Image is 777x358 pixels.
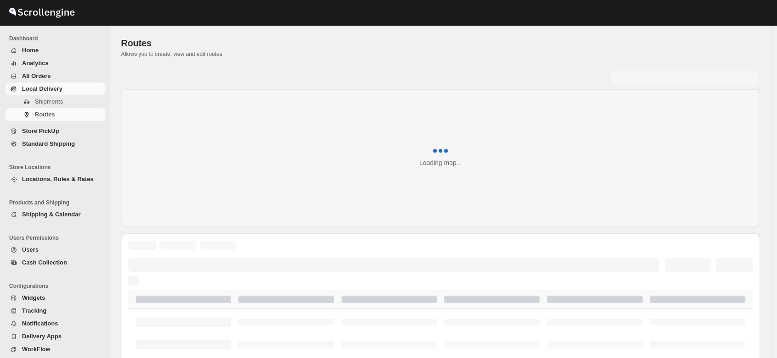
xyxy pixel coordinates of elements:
span: Routes [121,38,152,48]
span: Routes [35,111,55,118]
span: Shipping & Calendar [22,211,81,218]
button: Tracking [6,304,105,317]
button: Notifications [6,317,105,330]
span: Products and Shipping [9,199,105,206]
div: Loading map... [419,158,462,167]
span: Local Delivery [22,85,62,92]
button: Analytics [6,57,105,70]
span: Store PickUp [22,127,59,134]
span: Widgets [22,294,45,301]
span: Store Locations [9,164,105,171]
span: Standard Shipping [22,140,75,147]
span: All Orders [22,72,51,79]
span: Configurations [9,282,105,290]
span: Users [22,246,39,253]
button: Shipments [6,95,105,108]
span: WorkFlow [22,346,50,352]
button: Cash Collection [6,256,105,269]
span: Home [22,47,39,54]
span: Cash Collection [22,259,67,266]
span: Locations, Rules & Rates [22,176,94,182]
p: Allows you to create, view and edit routes. [121,50,760,58]
button: Shipping & Calendar [6,208,105,221]
span: Tracking [22,307,46,314]
button: Users [6,243,105,256]
span: Users Permissions [9,234,105,242]
span: Notifications [22,320,58,327]
button: Locations, Rules & Rates [6,173,105,186]
button: WorkFlow [6,343,105,356]
span: Delivery Apps [22,333,61,340]
button: Delivery Apps [6,330,105,343]
span: Shipments [35,98,63,105]
button: Home [6,44,105,57]
span: Dashboard [9,35,105,42]
button: All Orders [6,70,105,83]
button: Routes [6,108,105,121]
button: Widgets [6,292,105,304]
span: Analytics [22,60,49,66]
